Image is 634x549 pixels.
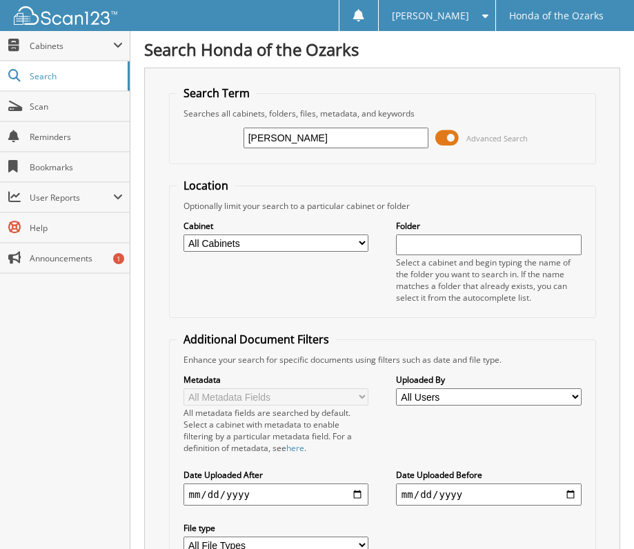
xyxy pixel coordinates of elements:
span: Announcements [30,252,123,264]
span: Advanced Search [466,133,528,143]
div: Searches all cabinets, folders, files, metadata, and keywords [177,108,588,119]
a: here [286,442,304,454]
span: Help [30,222,123,234]
label: Date Uploaded After [184,469,369,481]
legend: Search Term [177,86,257,101]
span: Search [30,70,121,82]
input: end [396,483,582,506]
h1: Search Honda of the Ozarks [144,38,620,61]
span: Honda of the Ozarks [509,12,604,20]
span: Cabinets [30,40,113,52]
span: Bookmarks [30,161,123,173]
label: Metadata [184,374,369,386]
img: scan123-logo-white.svg [14,6,117,25]
span: Reminders [30,131,123,143]
div: Select a cabinet and begin typing the name of the folder you want to search in. If the name match... [396,257,582,303]
input: start [184,483,369,506]
div: Optionally limit your search to a particular cabinet or folder [177,200,588,212]
div: All metadata fields are searched by default. Select a cabinet with metadata to enable filtering b... [184,407,369,454]
span: Scan [30,101,123,112]
span: User Reports [30,192,113,203]
label: Date Uploaded Before [396,469,582,481]
label: Folder [396,220,582,232]
legend: Location [177,178,235,193]
label: Cabinet [184,220,369,232]
label: Uploaded By [396,374,582,386]
legend: Additional Document Filters [177,332,336,347]
div: 1 [113,253,124,264]
label: File type [184,522,369,534]
div: Enhance your search for specific documents using filters such as date and file type. [177,354,588,366]
span: [PERSON_NAME] [392,12,469,20]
